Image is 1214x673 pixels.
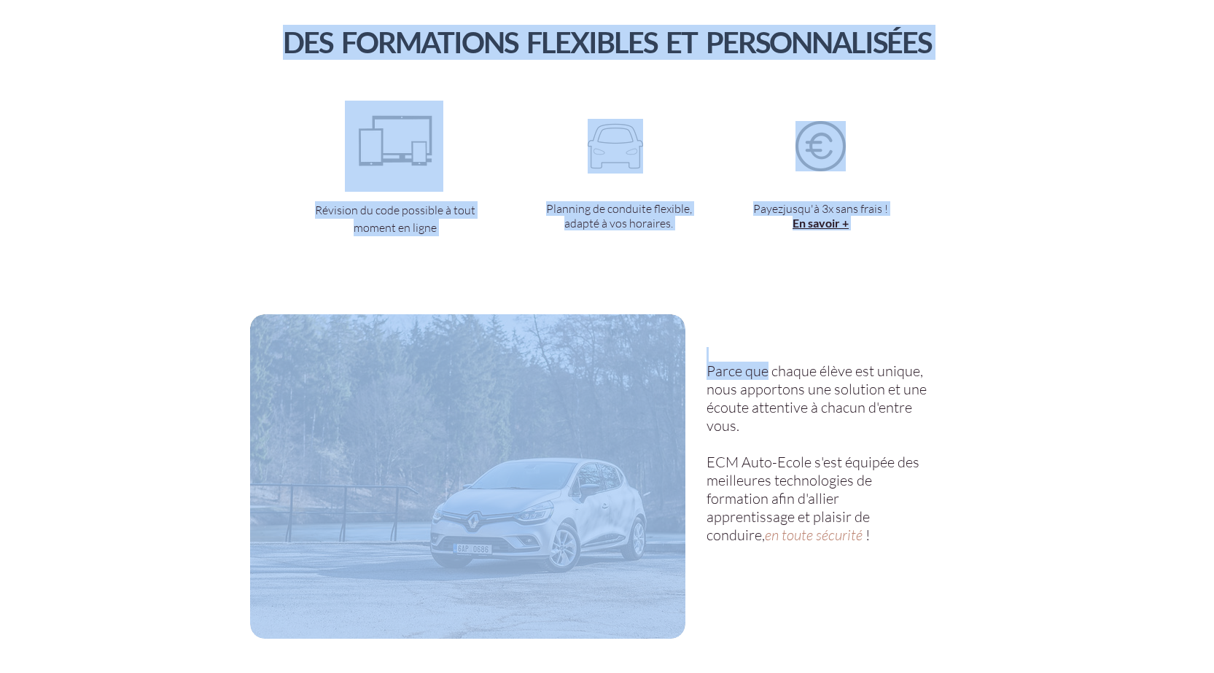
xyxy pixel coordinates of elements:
img: Illustration_sans_titre.png [345,101,443,192]
img: pngegg-2.png [588,119,643,174]
span: en toute sécurité [765,526,863,544]
span: Payez [753,201,783,216]
span: Révision du code possible à tout moment en ligne [315,203,475,235]
span: DES FORMATIONS FLEXIBLES ET PERSONNALISÉES [283,25,931,60]
a: En savoir + [793,216,849,230]
span: ! [865,526,870,544]
iframe: Wix Chat [944,441,1214,673]
img: euro_icon-icons.com_69387.png [795,121,846,171]
span: Planning de conduite flexible, adapté à vos horaires. [546,201,692,230]
span: jusqu'à 3x sans frais ! [783,201,888,216]
span: ECM Auto-Ecole s'est équipée des meilleures technologies de formation afin d'allier apprentissage... [707,453,919,544]
span: Parce que chaque élève est unique, nous apportons une solution et une écoute attentive à chacun d... [707,362,927,435]
div: Slide show gallery [250,314,685,639]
